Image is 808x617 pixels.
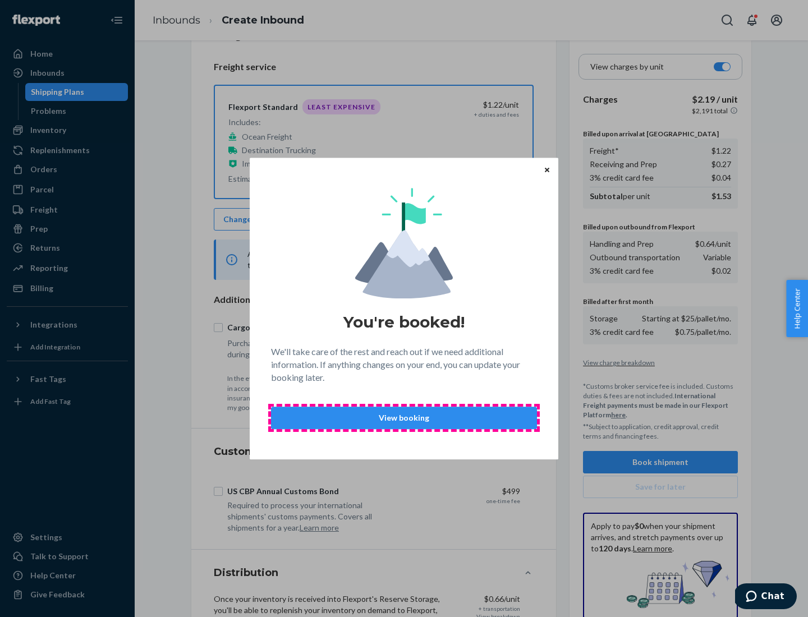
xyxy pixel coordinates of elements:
button: Close [541,163,553,176]
span: Chat [26,8,49,18]
p: View booking [281,412,527,423]
p: We'll take care of the rest and reach out if we need additional information. If anything changes ... [271,346,537,384]
img: svg+xml,%3Csvg%20viewBox%3D%220%200%20174%20197%22%20fill%3D%22none%22%20xmlns%3D%22http%3A%2F%2F... [355,188,453,298]
button: View booking [271,407,537,429]
h1: You're booked! [343,312,465,332]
